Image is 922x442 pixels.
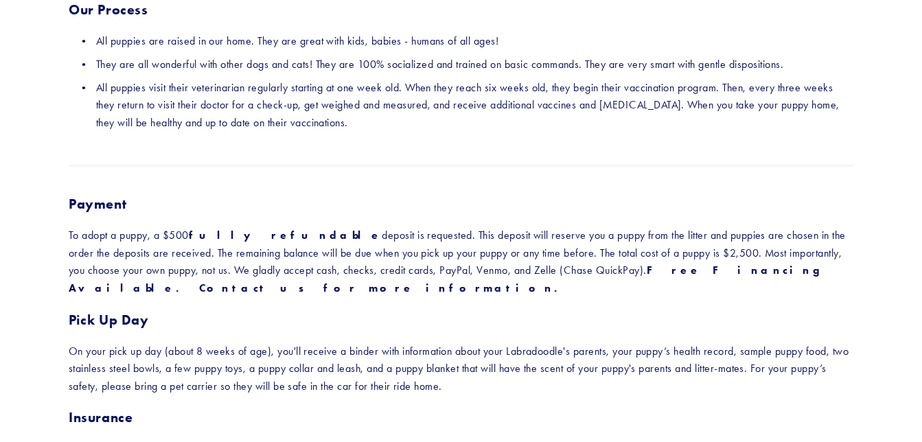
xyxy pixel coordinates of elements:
[189,229,382,242] strong: fully refundable
[69,196,126,212] strong: Payment
[69,226,853,296] p: To adopt a puppy, a $500 deposit is requested. This deposit will reserve you a puppy from the lit...
[69,1,148,18] strong: Our Process
[96,32,853,50] p: All puppies are raised in our home. They are great with kids, babies - humans of all ages!
[96,79,853,132] p: All puppies visit their veterinarian regularly starting at one week old. When they reach six week...
[69,312,149,328] strong: Pick Up Day
[69,409,132,426] strong: Insurance
[69,342,853,395] p: On your pick up day (about 8 weeks of age), you'll receive a binder with information about your L...
[96,56,853,73] p: They are all wonderful with other dogs and cats! They are 100% socialized and trained on basic co...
